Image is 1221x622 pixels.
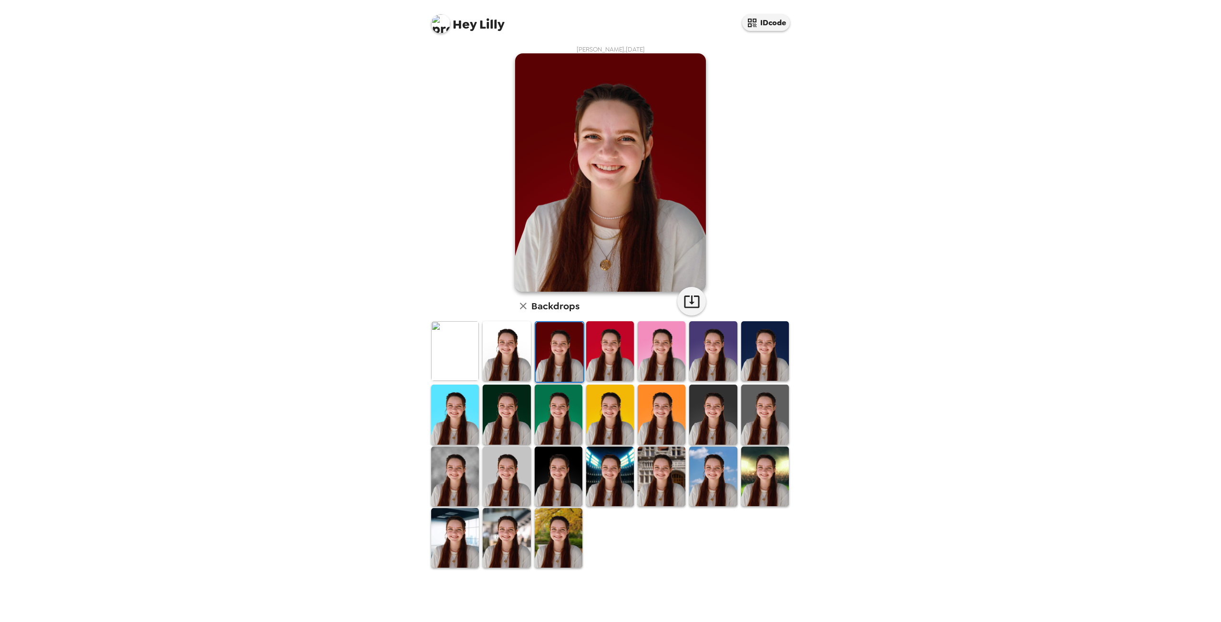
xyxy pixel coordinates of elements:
button: IDcode [742,14,790,31]
img: Original [431,321,479,381]
h6: Backdrops [531,298,579,314]
span: Hey [453,16,476,33]
span: Lilly [431,10,505,31]
img: profile pic [431,14,450,33]
span: [PERSON_NAME] , [DATE] [577,45,645,53]
img: user [515,53,706,292]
